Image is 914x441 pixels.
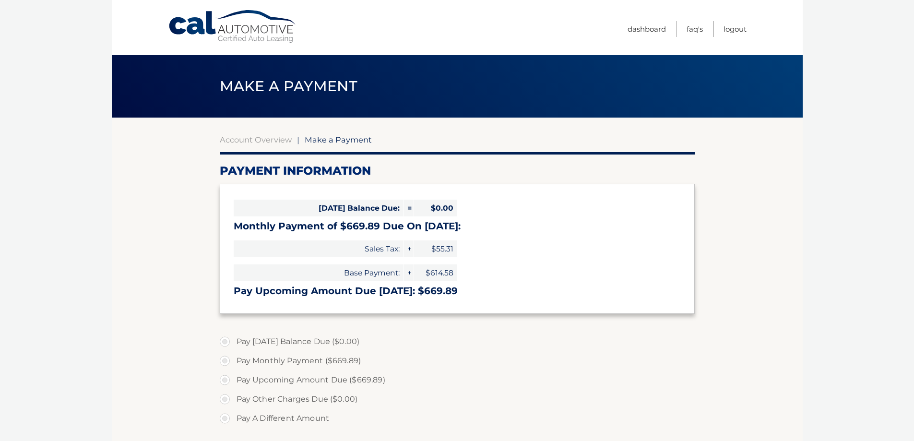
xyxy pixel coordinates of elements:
[220,135,292,144] a: Account Overview
[414,264,457,281] span: $614.58
[220,332,695,351] label: Pay [DATE] Balance Due ($0.00)
[404,240,414,257] span: +
[220,351,695,370] label: Pay Monthly Payment ($669.89)
[297,135,299,144] span: |
[168,10,297,44] a: Cal Automotive
[220,77,357,95] span: Make a Payment
[414,240,457,257] span: $55.31
[234,220,681,232] h3: Monthly Payment of $669.89 Due On [DATE]:
[628,21,666,37] a: Dashboard
[234,240,404,257] span: Sales Tax:
[234,285,681,297] h3: Pay Upcoming Amount Due [DATE]: $669.89
[234,264,404,281] span: Base Payment:
[305,135,372,144] span: Make a Payment
[220,370,695,390] label: Pay Upcoming Amount Due ($669.89)
[404,200,414,216] span: =
[687,21,703,37] a: FAQ's
[234,200,404,216] span: [DATE] Balance Due:
[724,21,747,37] a: Logout
[220,390,695,409] label: Pay Other Charges Due ($0.00)
[404,264,414,281] span: +
[220,164,695,178] h2: Payment Information
[414,200,457,216] span: $0.00
[220,409,695,428] label: Pay A Different Amount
